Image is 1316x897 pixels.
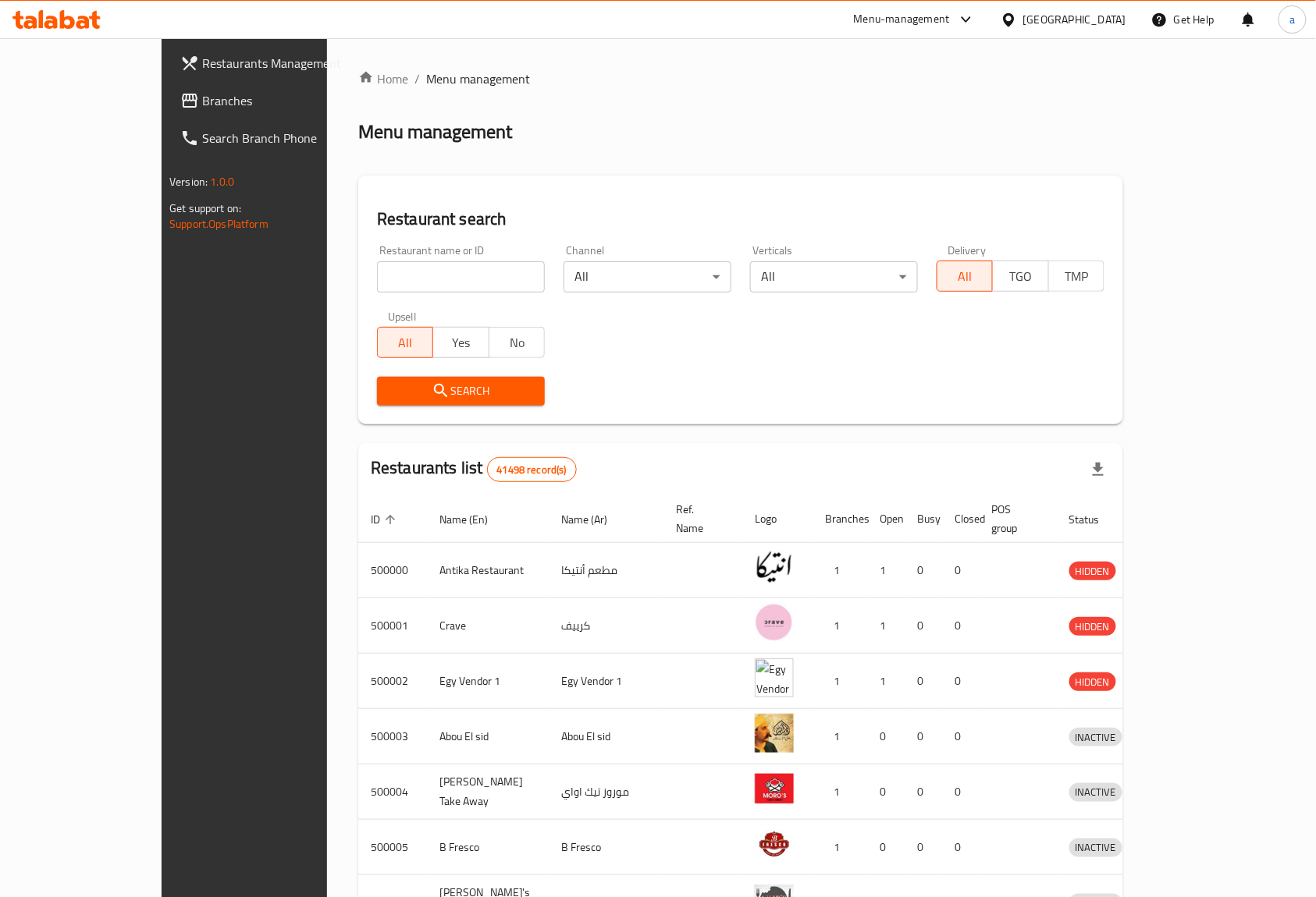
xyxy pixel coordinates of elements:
[1069,838,1122,857] div: INACTIVE
[427,598,549,654] td: Crave
[905,820,942,875] td: 0
[813,820,867,875] td: 1
[1289,11,1295,28] span: a
[377,207,1104,231] h2: Restaurant search
[942,654,980,709] td: 0
[358,598,427,654] td: 500001
[358,709,427,764] td: 500003
[1069,562,1116,580] span: HIDDEN
[1069,618,1116,636] span: HIDDEN
[1048,261,1104,292] button: TMP
[1069,729,1122,746] span: INACTIVE
[905,598,942,654] td: 0
[202,91,369,110] span: Branches
[489,327,545,358] button: No
[750,261,918,292] div: All
[358,69,1123,88] nav: breadcrumb
[1079,451,1117,488] div: Export file
[854,10,950,29] div: Menu-management
[358,119,512,144] h2: Menu management
[549,543,663,598] td: مطعم أنتيكا
[358,69,408,88] a: Home
[168,119,382,157] a: Search Branch Phone
[169,198,241,218] span: Get support on:
[1023,11,1126,28] div: [GEOGRAPHIC_DATA]
[210,172,234,192] span: 1.0.0
[358,543,427,598] td: 500000
[742,495,813,543] th: Logo
[755,603,794,642] img: Crave
[813,598,867,654] td: 1
[549,820,663,875] td: B Fresco
[561,510,628,529] span: Name (Ar)
[905,764,942,820] td: 0
[549,764,663,820] td: موروز تيك اواي
[549,654,663,709] td: Egy Vendor 1
[676,500,724,537] span: Ref. Name
[867,654,905,709] td: 1
[496,331,539,354] span: No
[999,265,1042,288] span: TGO
[992,500,1038,537] span: POS group
[377,377,545,406] button: Search
[487,457,577,482] div: Total records count
[867,764,905,820] td: 0
[564,261,731,292] div: All
[168,44,382,82] a: Restaurants Management
[948,245,987,256] label: Delivery
[1069,673,1116,691] span: HIDDEN
[867,495,905,543] th: Open
[1069,728,1122,746] div: INACTIVE
[427,654,549,709] td: Egy Vendor 1
[1069,562,1116,580] div: HIDDEN
[439,510,508,529] span: Name (En)
[813,764,867,820] td: 1
[371,456,577,482] h2: Restaurants list
[427,543,549,598] td: Antika Restaurant
[427,709,549,764] td: Abou El sid
[549,709,663,764] td: Abou El sid
[549,598,663,654] td: كرييف
[426,69,530,88] span: Menu management
[942,709,980,764] td: 0
[384,331,427,354] span: All
[371,510,400,529] span: ID
[813,495,867,543] th: Branches
[755,824,794,863] img: B Fresco
[1069,838,1122,856] span: INACTIVE
[1069,672,1116,691] div: HIDDEN
[168,82,382,119] a: Branches
[202,129,369,147] span: Search Branch Phone
[905,709,942,764] td: 0
[905,495,942,543] th: Busy
[414,69,420,88] li: /
[1055,265,1098,288] span: TMP
[1069,617,1116,636] div: HIDDEN
[813,709,867,764] td: 1
[942,598,980,654] td: 0
[377,327,433,358] button: All
[1069,783,1122,802] div: INACTIVE
[202,54,369,73] span: Restaurants Management
[169,214,269,234] a: Support.OpsPlatform
[488,463,576,477] span: 41498 record(s)
[358,820,427,875] td: 500005
[905,654,942,709] td: 0
[867,598,905,654] td: 1
[427,820,549,875] td: B Fresco
[867,820,905,875] td: 0
[867,543,905,598] td: 1
[937,261,993,292] button: All
[944,265,987,288] span: All
[867,709,905,764] td: 0
[813,543,867,598] td: 1
[942,820,980,875] td: 0
[389,381,532,401] span: Search
[1069,783,1122,801] span: INACTIVE
[432,327,489,358] button: Yes
[358,654,427,709] td: 500002
[755,714,794,753] img: Abou El sid
[755,658,794,697] img: Egy Vendor 1
[169,172,208,192] span: Version:
[755,769,794,808] img: Moro's Take Away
